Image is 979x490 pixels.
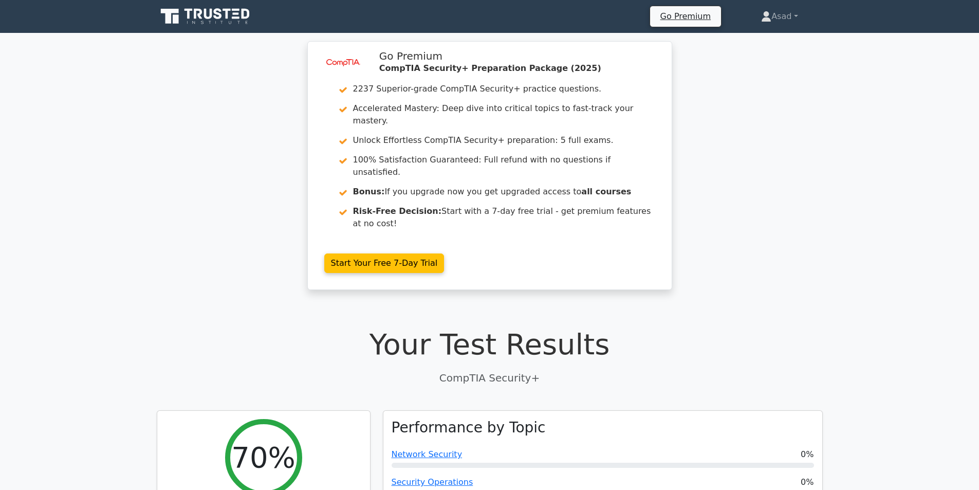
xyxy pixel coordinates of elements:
[231,440,295,475] h2: 70%
[801,476,814,488] span: 0%
[392,477,473,487] a: Security Operations
[654,9,717,23] a: Go Premium
[736,6,822,27] a: Asad
[324,253,445,273] a: Start Your Free 7-Day Trial
[157,370,823,386] p: CompTIA Security+
[392,419,546,437] h3: Performance by Topic
[392,449,463,459] a: Network Security
[157,327,823,361] h1: Your Test Results
[801,448,814,461] span: 0%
